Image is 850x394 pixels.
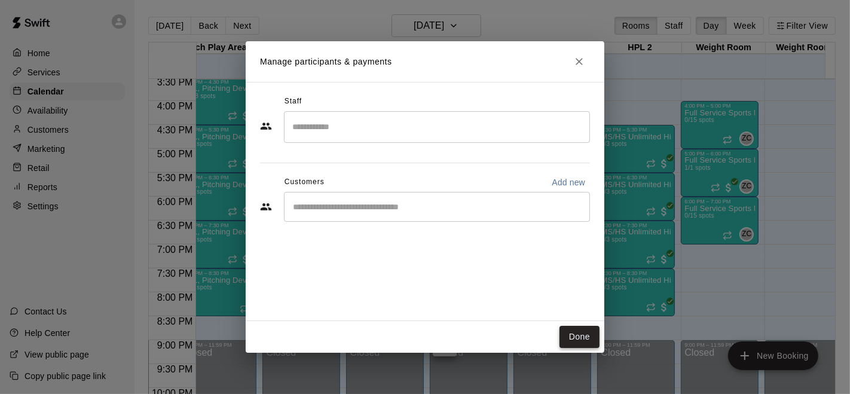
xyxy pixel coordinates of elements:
p: Add new [552,176,585,188]
p: Manage participants & payments [260,56,392,68]
svg: Customers [260,201,272,213]
div: Start typing to search customers... [284,192,590,222]
button: Close [568,51,590,72]
span: Customers [285,173,325,192]
svg: Staff [260,120,272,132]
button: Add new [547,173,590,192]
button: Done [559,326,600,348]
div: Search staff [284,111,590,143]
span: Staff [285,92,302,111]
